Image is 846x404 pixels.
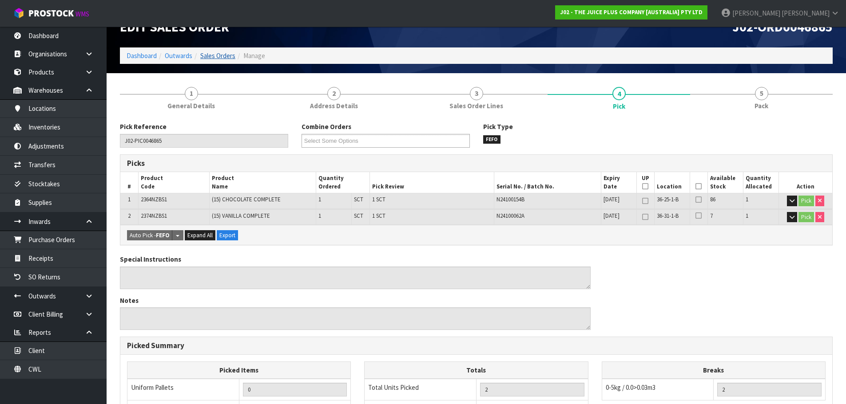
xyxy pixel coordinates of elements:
[217,230,238,241] button: Export
[496,196,524,203] span: N24100154B
[636,172,654,193] th: UP
[212,212,270,220] span: (15) VANILLA COMPLETE
[327,87,341,100] span: 2
[128,212,131,220] span: 2
[127,361,351,379] th: Picked Items
[354,196,363,203] span: SCT
[302,122,351,131] label: Combine Orders
[496,212,524,220] span: N24100062A
[243,383,347,396] input: UNIFORM P LINES
[743,172,779,193] th: Quantity Allocated
[185,87,198,100] span: 1
[755,87,768,100] span: 5
[28,8,74,19] span: ProStock
[710,212,713,220] span: 7
[601,172,636,193] th: Expiry Date
[746,212,748,220] span: 1
[13,8,24,19] img: cube-alt.png
[138,172,209,193] th: Product Code
[604,212,620,220] span: [DATE]
[318,196,321,203] span: 1
[185,230,215,241] button: Expand All
[187,231,213,239] span: Expand All
[127,230,172,241] button: Auto Pick -FEFO
[316,172,369,193] th: Quantity Ordered
[365,361,588,379] th: Totals
[494,172,601,193] th: Serial No. / Batch No.
[483,135,501,144] span: FEFO
[310,101,358,110] span: Address Details
[657,196,679,203] span: 36-25-1-B
[470,87,483,100] span: 3
[710,196,715,203] span: 86
[746,196,748,203] span: 1
[167,101,215,110] span: General Details
[141,212,167,220] span: 2374NZBS1
[560,8,703,16] strong: J02 - THE JUICE PLUS COMPANY [AUSTRALIA] PTY LTD
[243,51,265,60] span: Manage
[606,383,655,392] span: 0-5kg / 0.0>0.03m3
[120,172,138,193] th: #
[127,341,826,350] h3: Picked Summary
[657,212,679,220] span: 36-31-1-B
[755,101,768,110] span: Pack
[127,159,470,168] h3: Picks
[120,122,167,131] label: Pick Reference
[602,361,825,379] th: Breaks
[798,212,814,223] button: Pick
[449,101,503,110] span: Sales Order Lines
[732,9,780,17] span: [PERSON_NAME]
[141,196,167,203] span: 2364NZBS1
[369,172,494,193] th: Pick Review
[127,51,157,60] a: Dashboard
[200,51,235,60] a: Sales Orders
[127,379,239,400] td: Uniform Pallets
[212,196,281,203] span: (15) CHOCOLATE COMPLETE
[165,51,192,60] a: Outwards
[604,196,620,203] span: [DATE]
[798,196,814,206] button: Pick
[612,87,626,100] span: 4
[654,172,690,193] th: Location
[120,255,181,264] label: Special Instructions
[707,172,743,193] th: Available Stock
[156,231,170,239] strong: FEFO
[365,379,477,400] td: Total Units Picked
[555,5,707,20] a: J02 - THE JUICE PLUS COMPANY [AUSTRALIA] PTY LTD
[209,172,316,193] th: Product Name
[128,196,131,203] span: 1
[372,196,385,203] span: 1 SCT
[75,10,89,18] small: WMS
[120,296,139,305] label: Notes
[782,9,830,17] span: [PERSON_NAME]
[613,102,625,111] span: Pick
[372,212,385,220] span: 1 SCT
[779,172,832,193] th: Action
[354,212,363,220] span: SCT
[318,212,321,220] span: 1
[483,122,513,131] label: Pick Type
